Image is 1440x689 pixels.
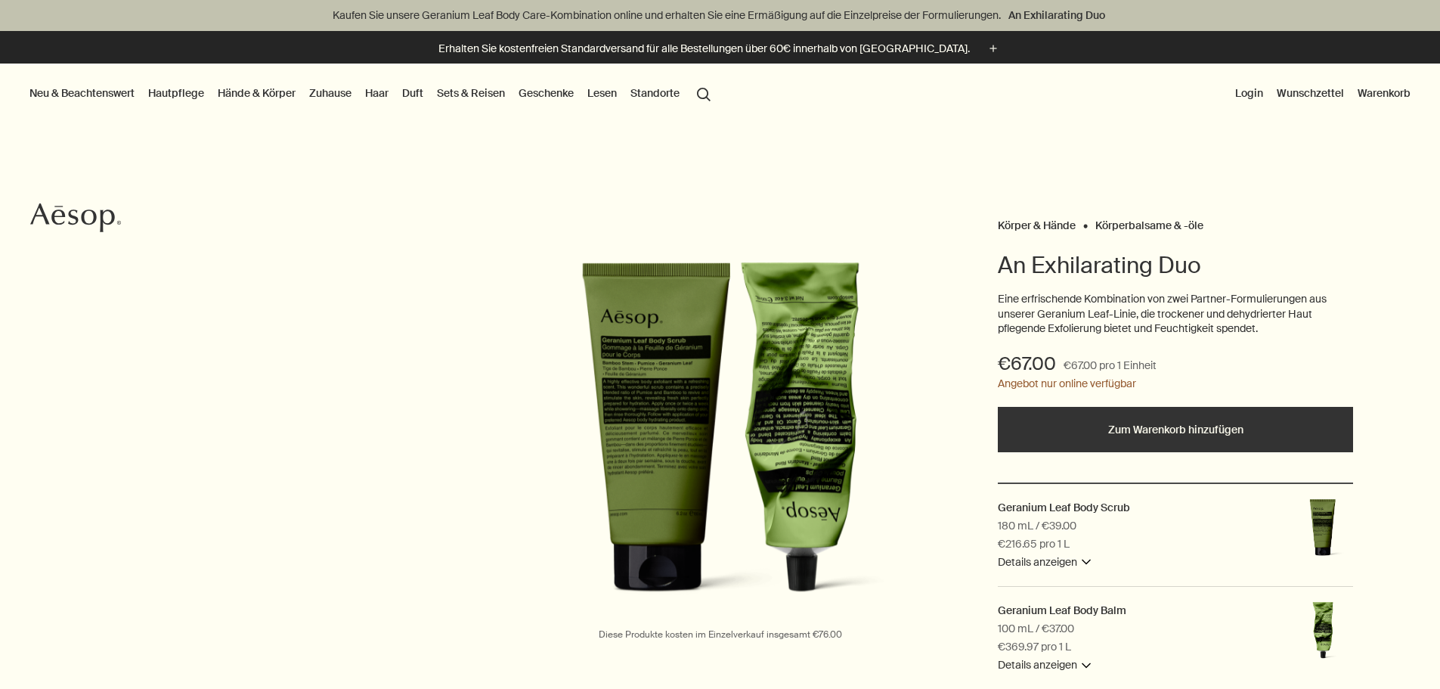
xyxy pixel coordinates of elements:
[998,375,1353,392] p: Angebot nur online verfügbar
[1095,219,1203,225] a: Körperbalsame & -öle
[998,250,1353,281] h1: An Exhilarating Duo
[998,352,1056,376] span: €67.00
[998,501,1130,514] h2: Geranium Leaf Body Scrub 180 mL / €39.00/ €216.65 pro 1 L
[1064,357,1157,375] span: €67.00 pro 1 Einheit
[998,517,1076,535] div: 180 mL / €39.00
[627,83,683,103] button: Standorte
[998,292,1353,337] p: Eine erfrischende Kombination von zwei Partner-Formulierungen aus unserer Geranium Leaf-Linie, di...
[554,245,887,623] img: Geranium Leaf Body Scrub and Geranium Leaf Body Balm
[690,79,717,107] button: Menüpunkt "Suche" öffnen
[998,407,1353,452] button: Zum Warenkorb hinzufügen - €67.00
[438,41,970,57] p: Erhalten Sie kostenfreien Standardversand für alle Bestellungen über 60€ innerhalb von [GEOGRAPHI...
[399,83,426,103] a: Duft
[26,199,125,241] a: Aesop
[145,83,207,103] a: Hautpflege
[480,628,960,642] p: Diese Produkte kosten im Einzelverkauf insgesamt €76.00
[998,604,1126,617] h2: Geranium Leaf Body Balm 100 mL / €37.00/ €369.97 pro 1 L
[362,83,392,103] a: Haar
[998,656,1091,675] button: Details anzeigen
[584,83,620,103] a: Lesen
[998,602,1126,620] a: Geranium Leaf Body Balm 100 mL / €37.00/ €369.97 pro 1 L
[998,554,1091,572] button: Details anzeigen
[1232,83,1266,103] button: Login
[1355,83,1414,103] button: Warenkorb
[26,83,138,103] button: Neu & Beachtenswert
[1293,499,1353,560] img: Geranium Leaf Body Scrub in green tube
[306,83,355,103] a: Zuhause
[516,83,577,103] a: Geschenke
[15,8,1425,23] p: Kaufen Sie unsere Geranium Leaf Body Care-Kombination online und erhalten Sie eine Ermäßigung auf...
[998,638,1071,656] span: €369.97 pro 1 L
[438,40,1002,57] button: Erhalten Sie kostenfreien Standardversand für alle Bestellungen über 60€ innerhalb von [GEOGRAPHI...
[998,219,1076,225] a: Körper & Hände
[30,203,121,233] svg: Aesop
[1005,7,1108,23] a: An Exhilarating Duo
[998,535,1070,554] span: €216.65 pro 1 L
[215,83,299,103] a: Hände & Körper
[1274,83,1347,103] a: Wunschzettel
[434,83,508,103] a: Sets & Reisen
[998,620,1074,638] div: 100 mL / €37.00
[26,64,717,124] nav: primary
[998,499,1130,517] a: Geranium Leaf Body Scrub 180 mL / €39.00/ €216.65 pro 1 L
[1293,602,1353,663] img: Geranium Leaf Body Balm 100 mL in green aluminium tube
[1232,64,1414,124] nav: supplementary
